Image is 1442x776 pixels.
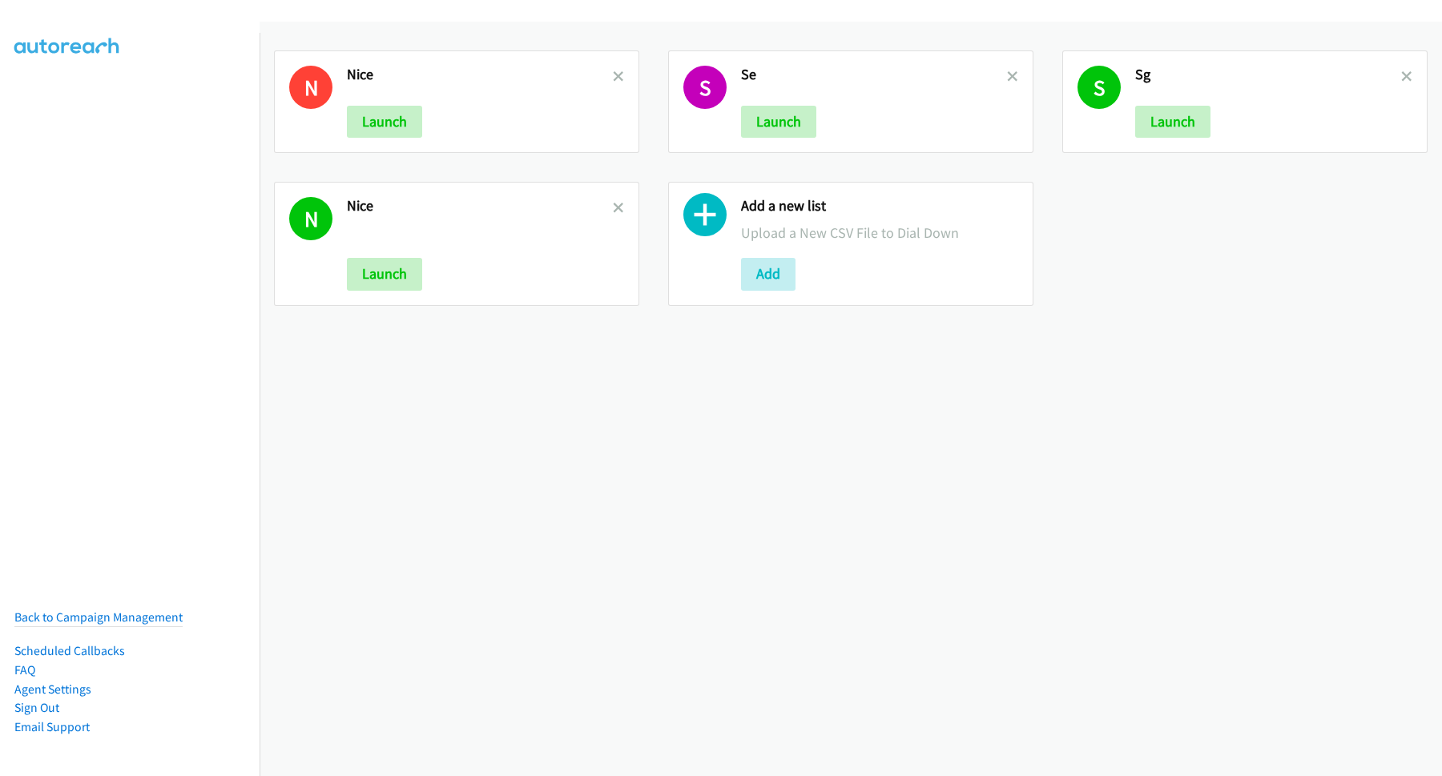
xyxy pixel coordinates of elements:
[347,197,613,215] h2: Nice
[347,106,422,138] button: Launch
[741,197,1018,215] h2: Add a new list
[741,106,816,138] button: Launch
[289,66,332,109] h1: N
[14,682,91,697] a: Agent Settings
[14,643,125,658] a: Scheduled Callbacks
[741,258,796,290] button: Add
[14,609,183,625] a: Back to Campaign Management
[14,700,59,715] a: Sign Out
[1135,66,1401,84] h2: Sg
[741,66,1007,84] h2: Se
[347,66,613,84] h2: Nice
[741,222,1018,243] p: Upload a New CSV File to Dial Down
[347,258,422,290] button: Launch
[683,66,727,109] h1: S
[14,662,35,677] a: FAQ
[1077,66,1121,109] h1: S
[14,719,90,734] a: Email Support
[1135,106,1210,138] button: Launch
[289,197,332,240] h1: N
